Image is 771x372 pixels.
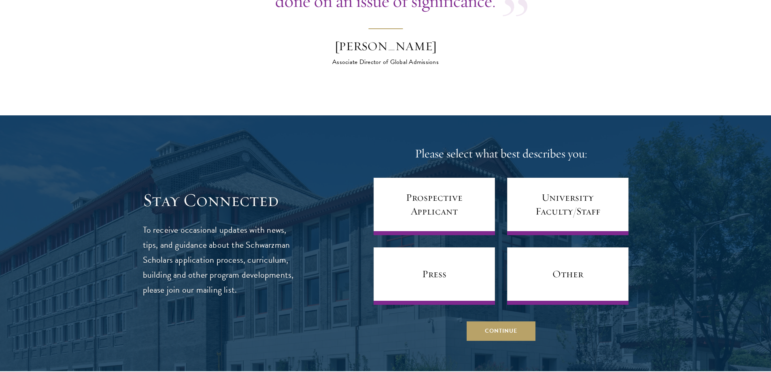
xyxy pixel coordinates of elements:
[374,247,495,305] a: Press
[374,178,495,235] a: Prospective Applicant
[507,178,629,235] a: University Faculty/Staff
[507,247,629,305] a: Other
[143,223,295,298] p: To receive occasional updates with news, tips, and guidance about the Schwarzman Scholars applica...
[143,189,295,212] h3: Stay Connected
[467,321,535,340] button: Continue
[315,38,457,55] div: [PERSON_NAME]
[315,57,457,67] div: Associate Director of Global Admissions
[374,146,629,162] h4: Please select what best describes you:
